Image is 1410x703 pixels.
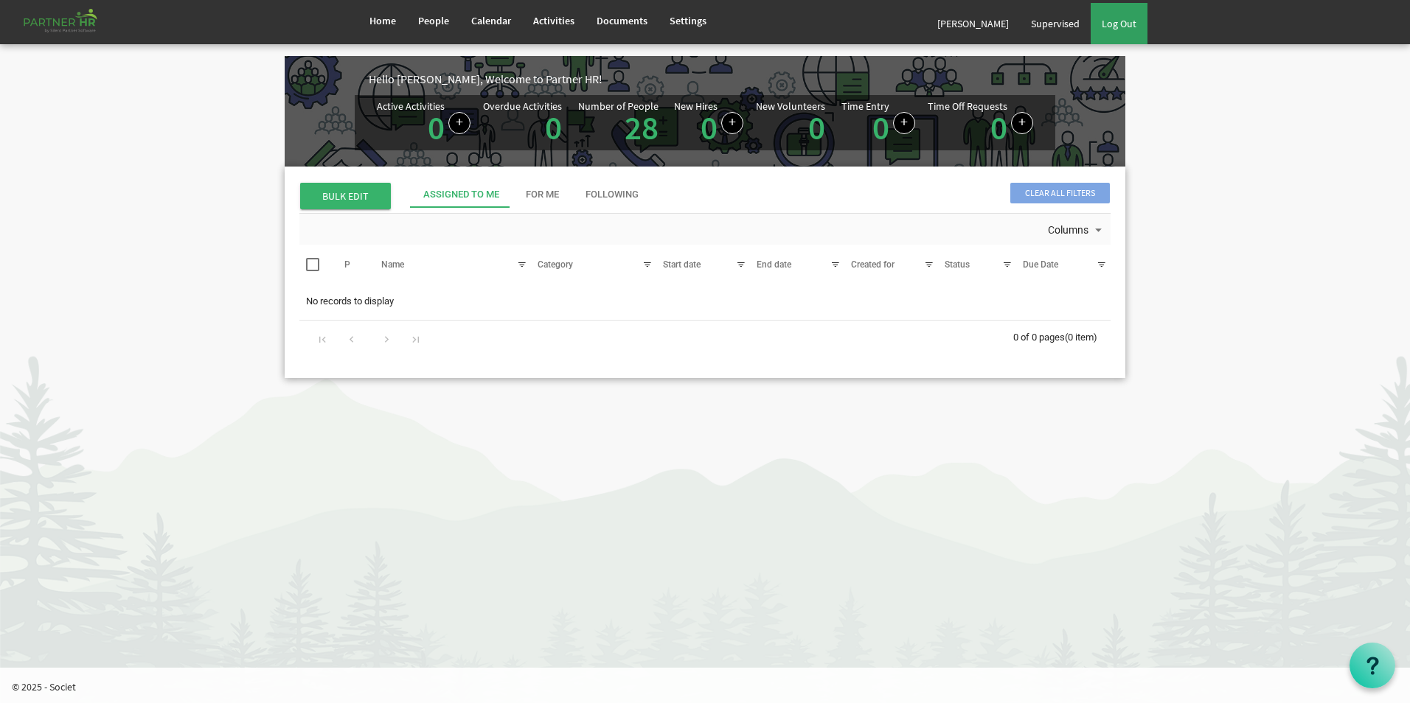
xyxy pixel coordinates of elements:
a: [PERSON_NAME] [926,3,1020,44]
a: Supervised [1020,3,1091,44]
div: Go to next page [377,328,397,349]
div: Go to last page [406,328,426,349]
a: Create a new Activity [448,112,470,134]
div: Overdue Activities [483,101,562,111]
a: 0 [990,107,1007,148]
div: Total number of active people in Partner HR [578,101,662,144]
a: 0 [428,107,445,148]
a: Create a new time off request [1011,112,1033,134]
span: End date [757,259,791,270]
div: 0 of 0 pages (0 item) [1013,321,1111,351]
div: Number of Time Entries [841,101,915,144]
span: Activities [533,14,574,27]
a: Log hours [893,112,915,134]
div: New Volunteers [756,101,825,111]
span: Clear all filters [1010,183,1110,203]
span: Documents [597,14,647,27]
span: Calendar [471,14,511,27]
span: 0 of 0 pages [1013,332,1065,343]
span: Due Date [1023,259,1058,270]
div: Activities assigned to you for which the Due Date is passed [483,101,566,144]
span: Home [369,14,396,27]
span: Status [945,259,970,270]
div: Go to first page [313,328,333,349]
span: Start date [663,259,701,270]
div: Time Entry [841,101,889,111]
div: Following [586,188,639,202]
td: No records to display [299,287,1111,315]
div: For Me [526,188,559,202]
a: 0 [808,107,825,148]
div: Hello [PERSON_NAME], Welcome to Partner HR! [369,71,1125,88]
div: People hired in the last 7 days [674,101,743,144]
div: tab-header [410,181,1221,208]
div: Go to previous page [341,328,361,349]
div: Columns [1045,214,1108,245]
span: Supervised [1031,17,1080,30]
span: P [344,259,350,270]
a: 0 [701,107,718,148]
a: Log Out [1091,3,1147,44]
span: Category [538,259,573,270]
a: 28 [625,107,659,148]
span: (0 item) [1065,332,1097,343]
button: Columns [1045,221,1108,240]
span: People [418,14,449,27]
div: Assigned To Me [423,188,499,202]
div: New Hires [674,101,718,111]
a: Add new person to Partner HR [721,112,743,134]
span: BULK EDIT [300,183,391,209]
span: Name [381,259,404,270]
span: Created for [851,259,895,270]
div: Number of active time off requests [928,101,1033,144]
div: Active Activities [377,101,445,111]
p: © 2025 - Societ [12,679,1410,694]
a: 0 [872,107,889,148]
span: Columns [1046,221,1090,239]
div: Time Off Requests [928,101,1007,111]
div: Number of People [578,101,659,111]
div: Volunteer hired in the last 7 days [756,101,829,144]
a: 0 [545,107,562,148]
span: Settings [670,14,706,27]
div: Number of active Activities in Partner HR [377,101,470,144]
